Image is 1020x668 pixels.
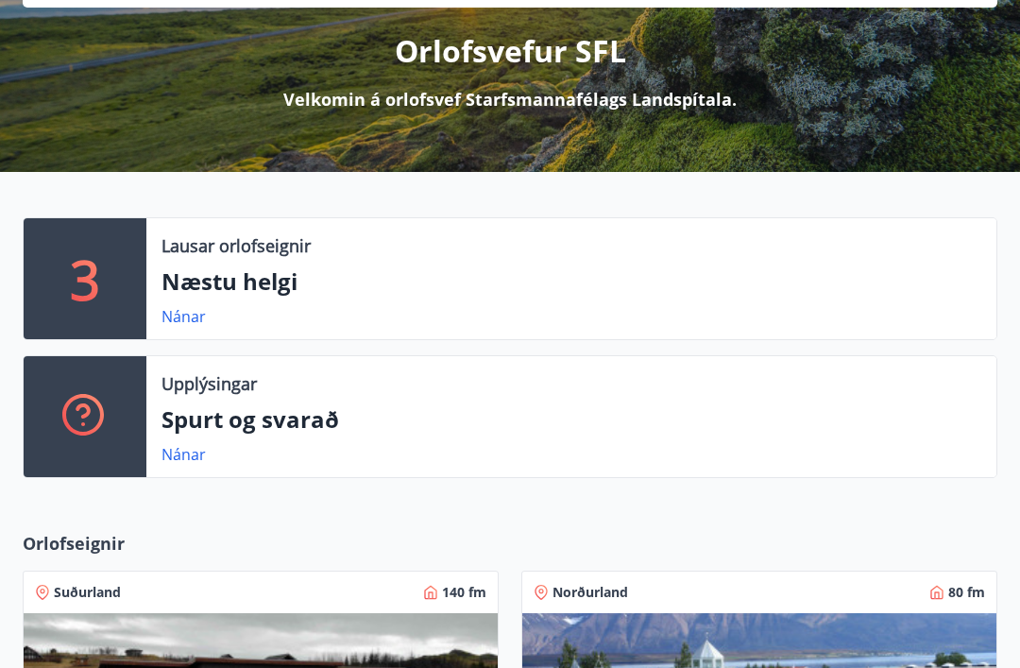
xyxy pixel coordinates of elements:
[23,531,125,556] span: Orlofseignir
[283,87,737,111] p: Velkomin á orlofsvef Starfsmannafélags Landspítala.
[161,233,311,258] p: Lausar orlofseignir
[552,583,628,602] span: Norðurland
[54,583,121,602] span: Suðurland
[948,583,985,602] span: 80 fm
[161,444,206,465] a: Nánar
[161,403,981,436] p: Spurt og svarað
[442,583,486,602] span: 140 fm
[70,243,100,315] p: 3
[161,265,981,298] p: Næstu helgi
[161,371,257,396] p: Upplýsingar
[161,306,206,327] a: Nánar
[395,30,626,72] p: Orlofsvefur SFL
